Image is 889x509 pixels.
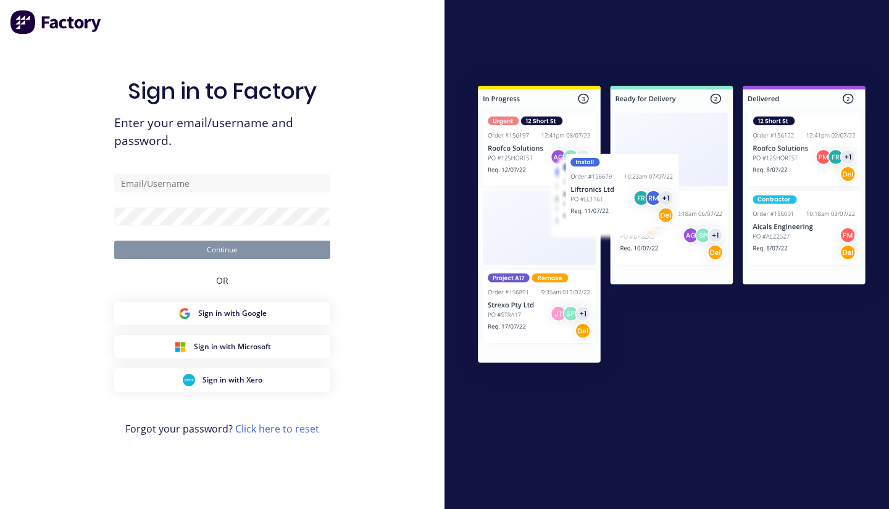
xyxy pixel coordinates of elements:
[194,341,271,352] span: Sign in with Microsoft
[125,421,319,436] span: Forgot your password?
[174,341,186,353] img: Microsoft Sign in
[183,374,195,386] img: Xero Sign in
[128,78,317,104] h1: Sign in to Factory
[114,335,330,358] button: Microsoft Sign inSign in with Microsoft
[10,10,102,35] img: Factory
[114,368,330,392] button: Xero Sign inSign in with Xero
[235,422,319,436] a: Click here to reset
[114,174,330,192] input: Email/Username
[202,375,262,386] span: Sign in with Xero
[216,259,228,302] div: OR
[178,307,191,320] img: Google Sign in
[114,241,330,259] button: Continue
[114,114,330,150] span: Enter your email/username and password.
[454,64,889,388] img: Sign in
[114,302,330,325] button: Google Sign inSign in with Google
[198,308,267,319] span: Sign in with Google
